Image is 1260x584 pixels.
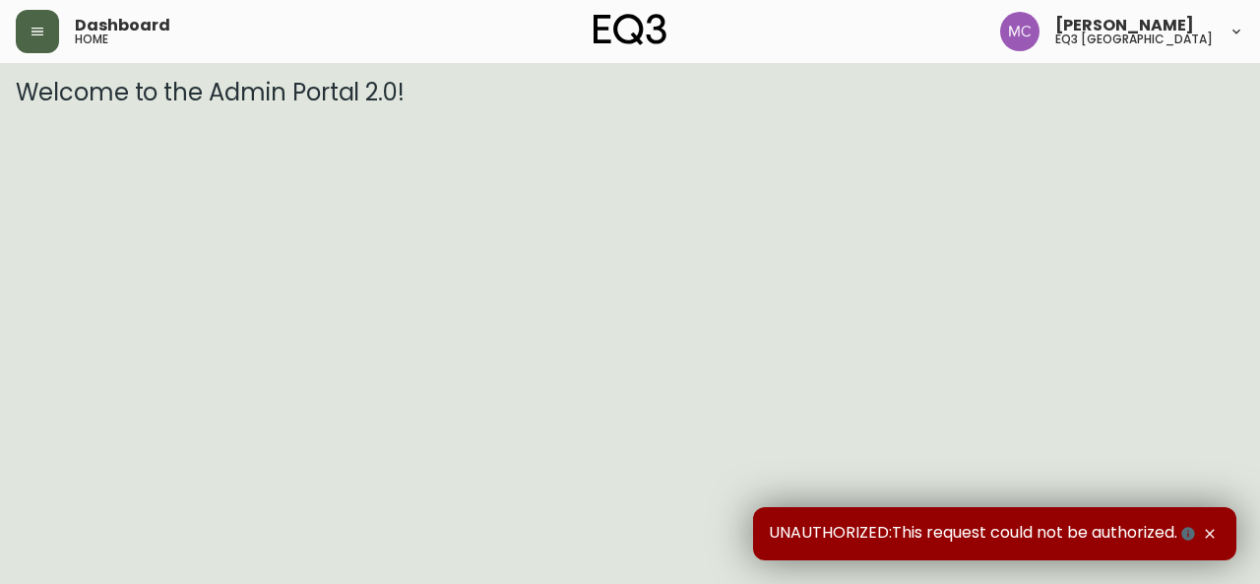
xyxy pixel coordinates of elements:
h3: Welcome to the Admin Portal 2.0! [16,79,1244,106]
img: 6dbdb61c5655a9a555815750a11666cc [1000,12,1039,51]
img: logo [594,14,666,45]
h5: eq3 [GEOGRAPHIC_DATA] [1055,33,1213,45]
span: UNAUTHORIZED:This request could not be authorized. [769,523,1199,545]
span: Dashboard [75,18,170,33]
span: [PERSON_NAME] [1055,18,1194,33]
h5: home [75,33,108,45]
